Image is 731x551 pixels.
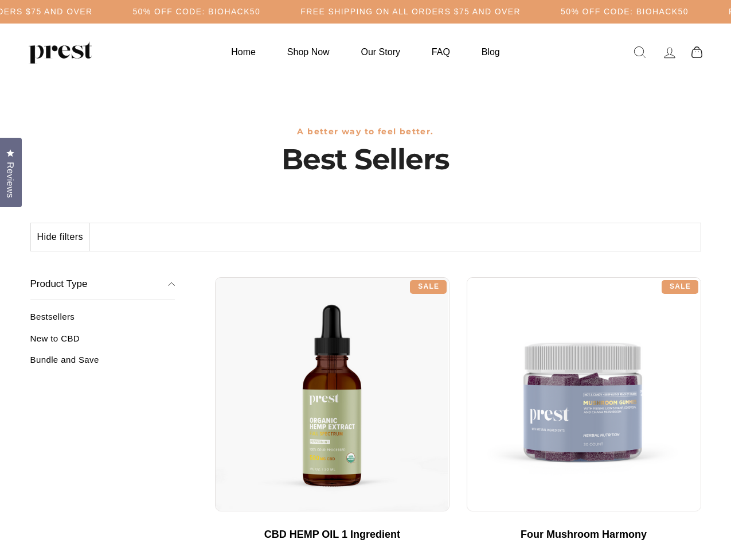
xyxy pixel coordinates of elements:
[410,280,447,294] div: Sale
[561,7,689,17] h5: 50% OFF CODE: BIOHACK50
[29,41,92,64] img: PREST ORGANICS
[273,41,344,63] a: Shop Now
[31,223,90,251] button: Hide filters
[217,41,270,63] a: Home
[467,41,514,63] a: Blog
[662,280,698,294] div: Sale
[30,142,701,177] h1: Best Sellers
[30,355,175,374] a: Bundle and Save
[3,162,18,198] span: Reviews
[217,41,514,63] ul: Primary
[478,529,690,541] div: Four Mushroom Harmony
[30,127,701,137] h3: A better way to feel better.
[30,269,175,301] button: Product Type
[30,312,175,331] a: Bestsellers
[132,7,260,17] h5: 50% OFF CODE: BIOHACK50
[347,41,415,63] a: Our Story
[417,41,464,63] a: FAQ
[226,529,438,541] div: CBD HEMP OIL 1 Ingredient
[300,7,521,17] h5: Free Shipping on all orders $75 and over
[30,333,175,352] a: New to CBD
